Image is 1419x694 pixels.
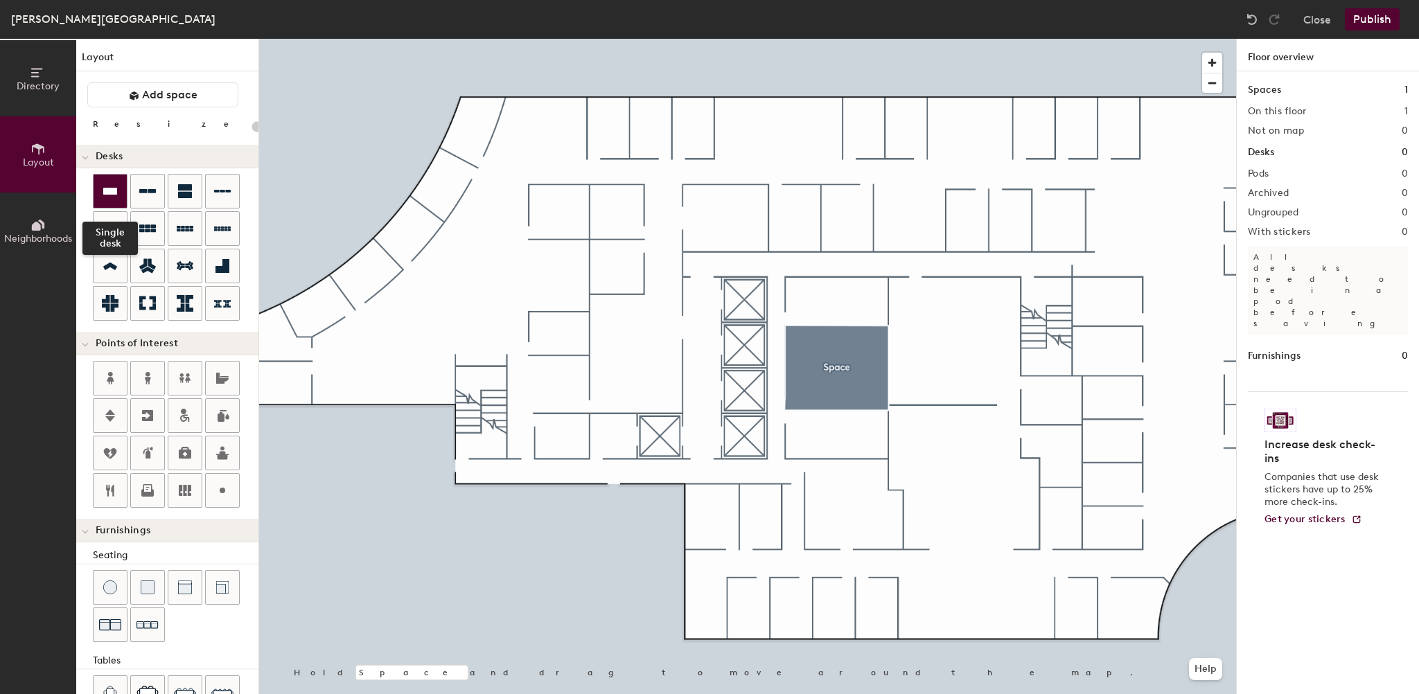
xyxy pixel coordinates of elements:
[1264,513,1346,525] span: Get your stickers
[23,157,54,168] span: Layout
[1267,12,1281,26] img: Redo
[205,570,240,605] button: Couch (corner)
[1402,188,1408,199] h2: 0
[1248,246,1408,335] p: All desks need to be in a pod before saving
[1402,145,1408,160] h1: 0
[1248,348,1301,364] h1: Furnishings
[1404,106,1408,117] h2: 1
[1264,471,1383,508] p: Companies that use desk stickers have up to 25% more check-ins.
[93,607,127,642] button: Couch (x2)
[103,580,117,594] img: Stool
[1402,348,1408,364] h1: 0
[136,614,159,636] img: Couch (x3)
[1248,226,1311,238] h2: With stickers
[1345,8,1400,30] button: Publish
[1402,207,1408,218] h2: 0
[168,570,202,605] button: Couch (middle)
[1402,168,1408,179] h2: 0
[1264,409,1296,432] img: Sticker logo
[130,607,165,642] button: Couch (x3)
[1248,168,1269,179] h2: Pods
[130,570,165,605] button: Cushion
[1248,145,1274,160] h1: Desks
[1248,82,1281,98] h1: Spaces
[76,50,258,71] h1: Layout
[1248,207,1299,218] h2: Ungrouped
[93,570,127,605] button: Stool
[17,80,60,92] span: Directory
[215,580,229,594] img: Couch (corner)
[87,82,238,107] button: Add space
[1248,106,1307,117] h2: On this floor
[1402,226,1408,238] h2: 0
[1404,82,1408,98] h1: 1
[1189,658,1222,680] button: Help
[1402,125,1408,136] h2: 0
[1264,438,1383,465] h4: Increase desk check-ins
[11,10,215,28] div: [PERSON_NAME][GEOGRAPHIC_DATA]
[141,580,155,594] img: Cushion
[99,614,121,636] img: Couch (x2)
[1303,8,1331,30] button: Close
[4,233,72,244] span: Neighborhoods
[93,653,258,668] div: Tables
[178,580,192,594] img: Couch (middle)
[96,151,123,162] span: Desks
[93,174,127,208] button: Single desk
[1248,125,1304,136] h2: Not on map
[1264,514,1362,526] a: Get your stickers
[93,548,258,563] div: Seating
[93,118,246,130] div: Resize
[96,338,178,349] span: Points of Interest
[142,88,197,102] span: Add space
[1248,188,1289,199] h2: Archived
[1237,39,1419,71] h1: Floor overview
[96,525,150,536] span: Furnishings
[1245,12,1259,26] img: Undo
